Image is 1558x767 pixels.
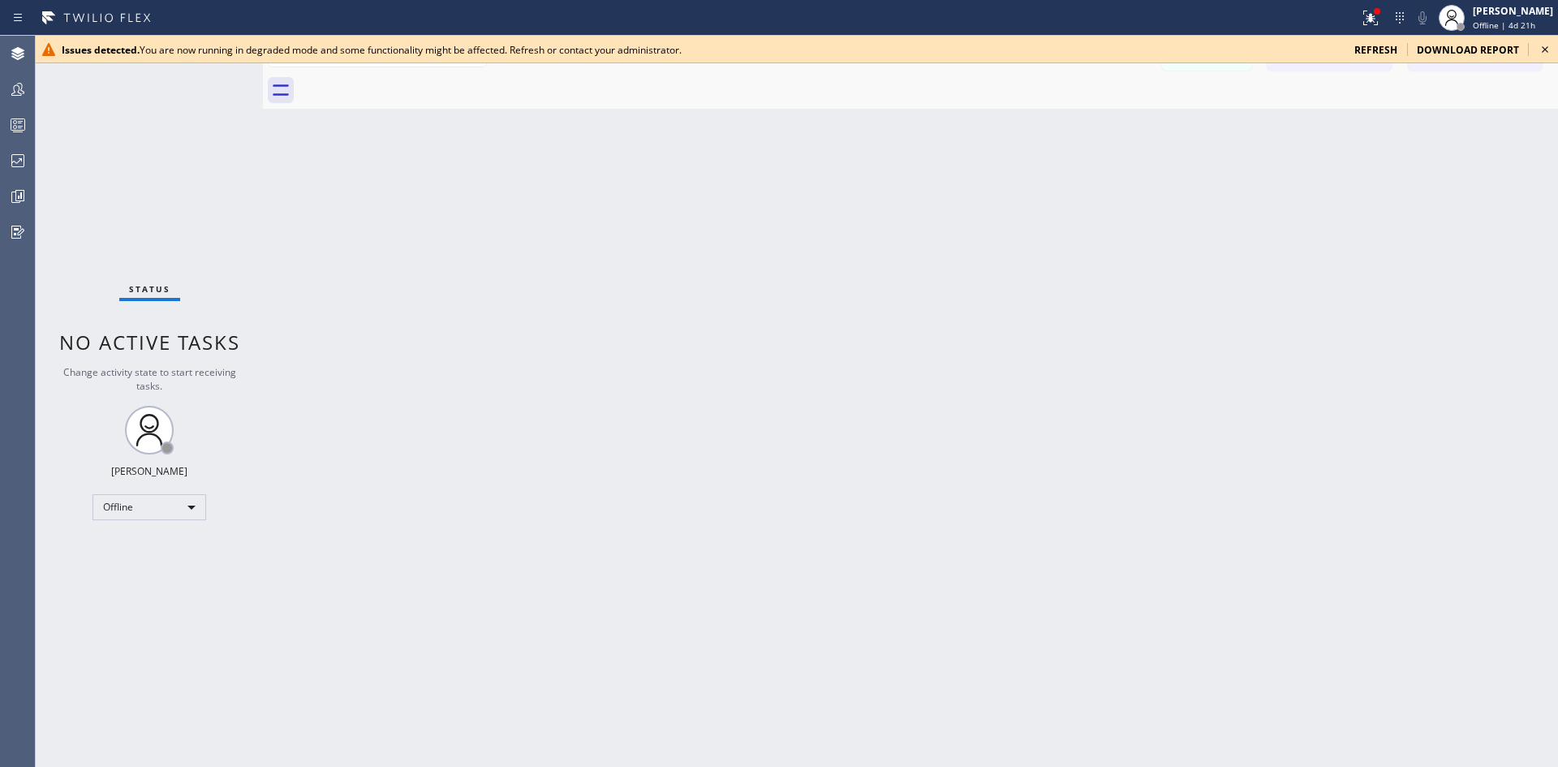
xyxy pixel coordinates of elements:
span: Offline | 4d 21h [1473,19,1535,31]
div: [PERSON_NAME] [111,464,187,478]
b: Issues detected. [62,43,140,57]
button: Mute [1411,6,1434,29]
span: download report [1417,43,1519,57]
span: Change activity state to start receiving tasks. [63,365,236,393]
span: No active tasks [59,329,240,355]
span: refresh [1354,43,1397,57]
div: Offline [93,494,206,520]
div: [PERSON_NAME] [1473,4,1553,18]
span: Status [129,283,170,295]
div: You are now running in degraded mode and some functionality might be affected. Refresh or contact... [62,43,1341,57]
